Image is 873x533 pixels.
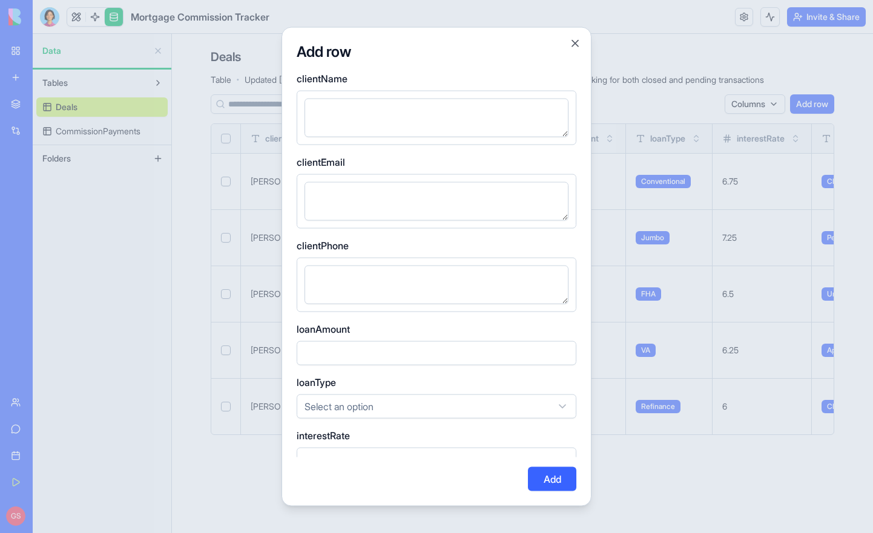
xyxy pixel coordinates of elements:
label: interestRate [297,428,576,442]
label: loanType [297,374,576,389]
button: Close [569,37,581,49]
label: clientName [297,71,576,85]
label: clientPhone [297,238,576,252]
label: clientEmail [297,154,576,169]
h2: Add row [297,42,576,61]
label: loanAmount [297,321,576,336]
button: Add [528,467,576,491]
